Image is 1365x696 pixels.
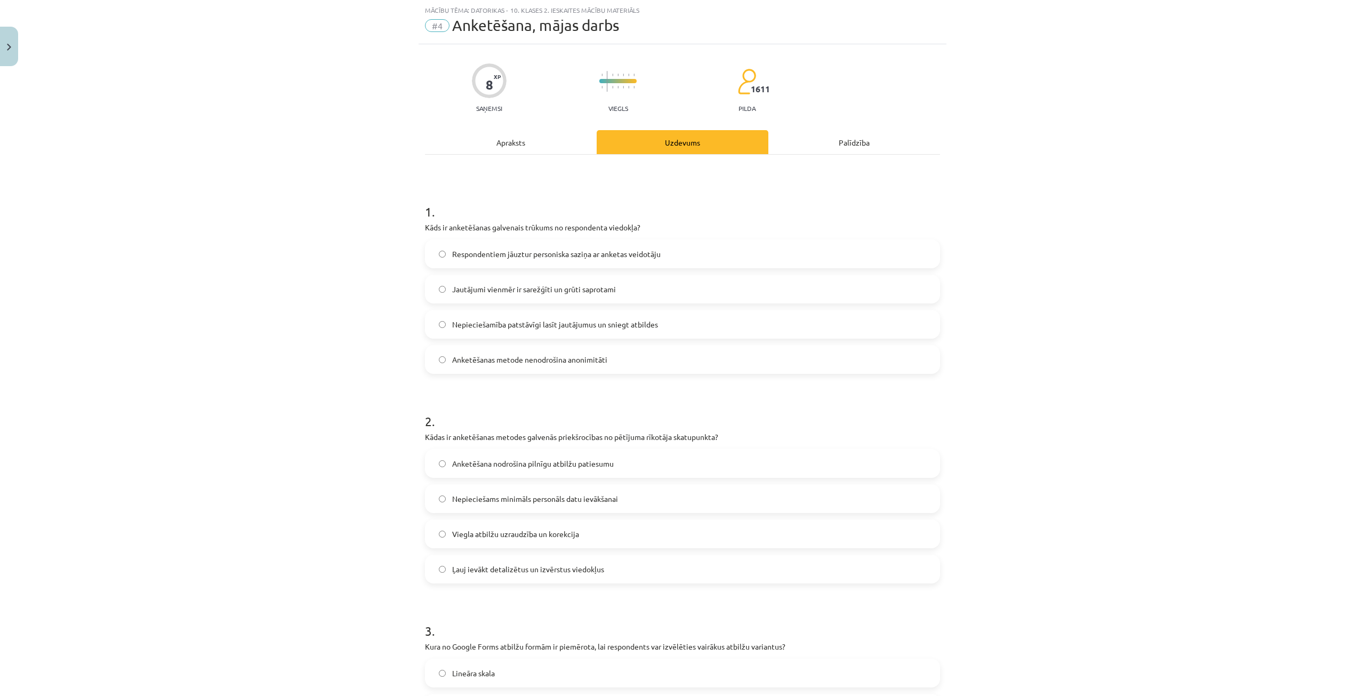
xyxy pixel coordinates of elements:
p: Kādas ir anketēšanas metodes galvenās priekšrocības no pētījuma rīkotāja skatupunkta? [425,431,940,443]
span: Nepieciešamība patstāvīgi lasīt jautājumus un sniegt atbildes [452,319,658,330]
img: icon-short-line-57e1e144782c952c97e751825c79c345078a6d821885a25fce030b3d8c18986b.svg [617,86,619,89]
span: Anketēšana nodrošina pilnīgu atbilžu patiesumu [452,458,614,469]
div: 8 [486,77,493,92]
span: Viegla atbilžu uzraudzība un korekcija [452,529,579,540]
div: Uzdevums [597,130,768,154]
input: Lineāra skala [439,670,446,677]
h1: 1 . [425,186,940,219]
div: Palīdzība [768,130,940,154]
input: Respondentiem jāuztur personiska saziņa ar anketas veidotāju [439,251,446,258]
p: Viegls [608,105,628,112]
img: icon-long-line-d9ea69661e0d244f92f715978eff75569469978d946b2353a9bb055b3ed8787d.svg [607,71,608,92]
span: 1611 [751,84,770,94]
img: icon-short-line-57e1e144782c952c97e751825c79c345078a6d821885a25fce030b3d8c18986b.svg [612,74,613,76]
img: icon-short-line-57e1e144782c952c97e751825c79c345078a6d821885a25fce030b3d8c18986b.svg [617,74,619,76]
input: Nepieciešams minimāls personāls datu ievākšanai [439,495,446,502]
img: icon-short-line-57e1e144782c952c97e751825c79c345078a6d821885a25fce030b3d8c18986b.svg [612,86,613,89]
p: Saņemsi [472,105,507,112]
input: Ļauj ievākt detalizētus un izvērstus viedokļus [439,566,446,573]
input: Nepieciešamība patstāvīgi lasīt jautājumus un sniegt atbildes [439,321,446,328]
input: Jautājumi vienmēr ir sarežģīti un grūti saprotami [439,286,446,293]
img: icon-short-line-57e1e144782c952c97e751825c79c345078a6d821885a25fce030b3d8c18986b.svg [633,74,635,76]
h1: 2 . [425,395,940,428]
span: Respondentiem jāuztur personiska saziņa ar anketas veidotāju [452,249,661,260]
span: XP [494,74,501,79]
span: Ļauj ievākt detalizētus un izvērstus viedokļus [452,564,604,575]
div: Mācību tēma: Datorikas - 10. klases 2. ieskaites mācību materiāls [425,6,940,14]
input: Viegla atbilžu uzraudzība un korekcija [439,531,446,538]
div: Apraksts [425,130,597,154]
img: icon-short-line-57e1e144782c952c97e751825c79c345078a6d821885a25fce030b3d8c18986b.svg [628,86,629,89]
img: icon-short-line-57e1e144782c952c97e751825c79c345078a6d821885a25fce030b3d8c18986b.svg [623,74,624,76]
img: students-c634bb4e5e11cddfef0936a35e636f08e4e9abd3cc4e673bd6f9a4125e45ecb1.svg [737,68,756,95]
span: Anketēšanas metode nenodrošina anonimitāti [452,354,607,365]
img: icon-short-line-57e1e144782c952c97e751825c79c345078a6d821885a25fce030b3d8c18986b.svg [601,74,603,76]
span: #4 [425,19,449,32]
img: icon-short-line-57e1e144782c952c97e751825c79c345078a6d821885a25fce030b3d8c18986b.svg [623,86,624,89]
img: icon-short-line-57e1e144782c952c97e751825c79c345078a6d821885a25fce030b3d8c18986b.svg [633,86,635,89]
input: Anketēšanas metode nenodrošina anonimitāti [439,356,446,363]
img: icon-close-lesson-0947bae3869378f0d4975bcd49f059093ad1ed9edebbc8119c70593378902aed.svg [7,44,11,51]
img: icon-short-line-57e1e144782c952c97e751825c79c345078a6d821885a25fce030b3d8c18986b.svg [628,74,629,76]
p: Kura no Google Forms atbilžu formām ir piemērota, lai respondents var izvēlēties vairākus atbilžu... [425,641,940,652]
span: Anketēšana, mājas darbs [452,17,619,34]
input: Anketēšana nodrošina pilnīgu atbilžu patiesumu [439,460,446,467]
img: icon-short-line-57e1e144782c952c97e751825c79c345078a6d821885a25fce030b3d8c18986b.svg [601,86,603,89]
span: Jautājumi vienmēr ir sarežģīti un grūti saprotami [452,284,616,295]
span: Nepieciešams minimāls personāls datu ievākšanai [452,493,618,505]
p: pilda [738,105,756,112]
span: Lineāra skala [452,668,495,679]
p: Kāds ir anketēšanas galvenais trūkums no respondenta viedokļa? [425,222,940,233]
h1: 3 . [425,605,940,638]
